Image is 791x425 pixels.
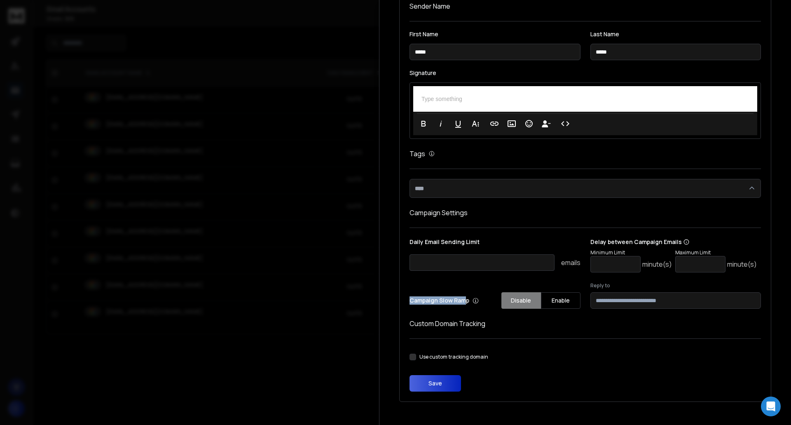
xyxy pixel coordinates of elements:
[504,115,520,132] button: Insert Image (Ctrl+P)
[410,70,761,76] label: Signature
[590,31,761,37] label: Last Name
[410,208,761,218] h1: Campaign Settings
[761,397,781,416] div: Open Intercom Messenger
[675,249,757,256] p: Maximum Limit
[541,292,580,309] button: Enable
[557,115,573,132] button: Code View
[450,115,466,132] button: Underline (Ctrl+U)
[410,238,580,249] p: Daily Email Sending Limit
[590,238,757,246] p: Delay between Campaign Emails
[410,31,580,37] label: First Name
[501,292,541,309] button: Disable
[410,296,479,305] p: Campaign Slow Ramp
[468,115,483,132] button: More Text
[410,149,425,159] h1: Tags
[521,115,537,132] button: Emoticons
[642,259,672,269] p: minute(s)
[727,259,757,269] p: minute(s)
[419,354,488,360] label: Use custom tracking domain
[561,258,580,268] p: emails
[590,249,672,256] p: Minimum Limit
[410,319,761,329] h1: Custom Domain Tracking
[410,375,461,392] button: Save
[590,282,761,289] label: Reply to
[487,115,502,132] button: Insert Link (Ctrl+K)
[410,1,761,11] h1: Sender Name
[416,115,431,132] button: Bold (Ctrl+B)
[538,115,554,132] button: Insert Unsubscribe Link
